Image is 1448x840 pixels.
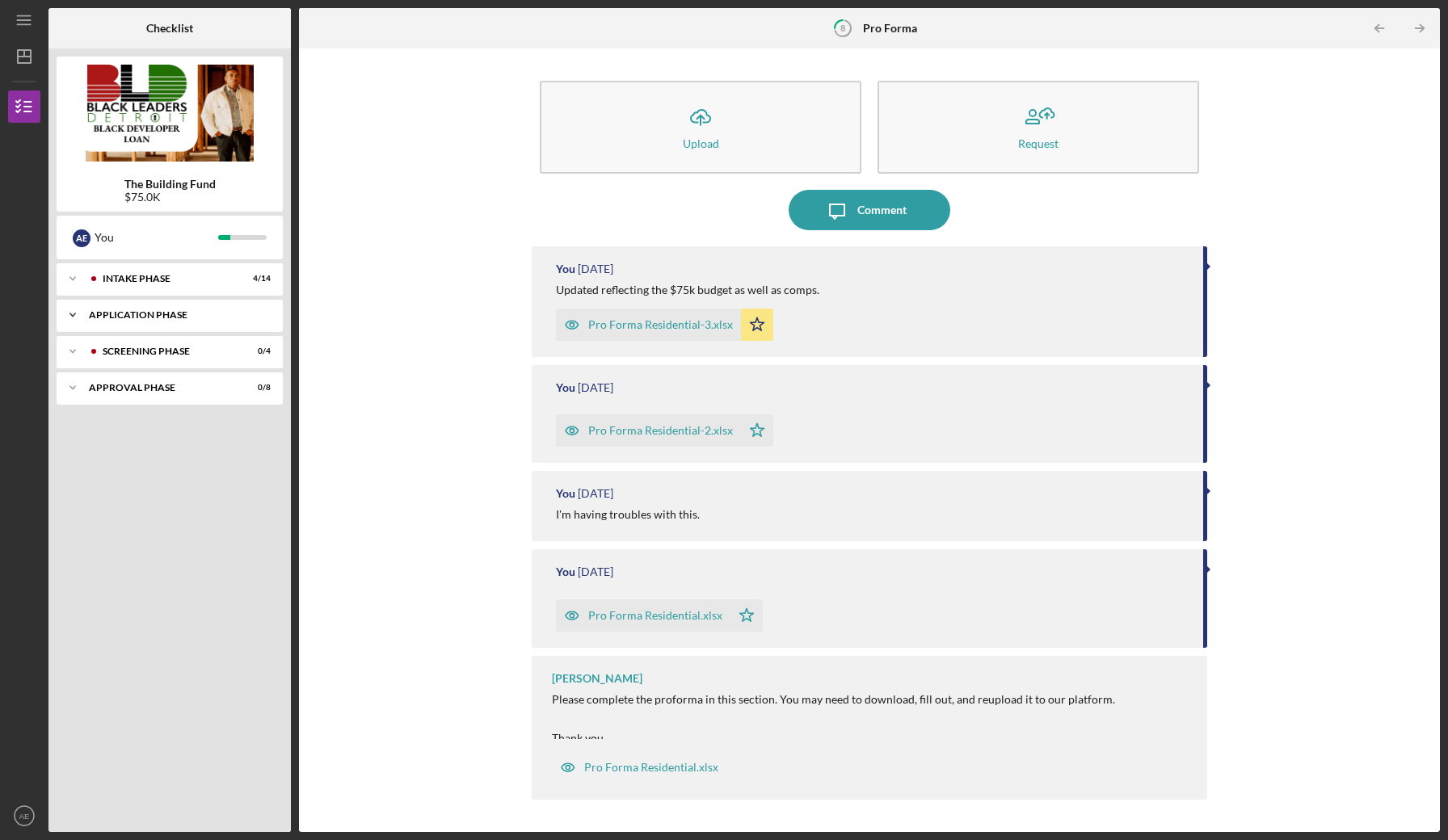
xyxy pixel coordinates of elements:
[103,274,230,283] div: Intake Phase
[146,22,193,35] b: Checklist
[89,310,263,320] div: Application Phase
[578,381,613,394] time: 2025-07-25 16:53
[789,190,950,230] button: Comment
[540,81,861,174] button: Upload
[556,414,773,447] button: Pro Forma Residential-2.xlsx
[683,137,719,149] div: Upload
[588,609,722,622] div: Pro Forma Residential.xlsx
[57,65,283,162] img: Product logo
[840,23,845,33] tspan: 8
[552,732,1115,745] div: Thank you
[588,318,733,331] div: Pro Forma Residential-3.xlsx
[89,383,230,393] div: Approval Phase
[588,424,733,437] div: Pro Forma Residential-2.xlsx
[242,383,271,393] div: 0 / 8
[103,346,230,356] div: Screening Phase
[242,274,271,283] div: 4 / 14
[578,487,613,500] time: 2025-07-10 21:55
[73,229,90,247] div: A E
[556,599,763,632] button: Pro Forma Residential.xlsx
[578,565,613,578] time: 2025-07-10 21:54
[584,761,718,774] div: Pro Forma Residential.xlsx
[242,346,271,356] div: 0 / 4
[19,812,30,821] text: AE
[878,81,1199,174] button: Request
[578,262,613,275] time: 2025-08-06 19:48
[552,672,642,685] div: [PERSON_NAME]
[552,751,726,783] button: Pro Forma Residential.xlsx
[552,693,1115,706] div: Please complete the proforma in this section. You may need to download, fill out, and reupload it...
[556,487,575,500] div: You
[863,22,917,35] b: Pro Forma
[124,178,216,191] b: The Building Fund
[556,381,575,394] div: You
[556,262,575,275] div: You
[857,190,907,230] div: Comment
[8,800,40,832] button: AE
[556,565,575,578] div: You
[124,191,216,204] div: $75.0K
[556,283,819,296] div: Updated reflecting the $75k budget as well as comps.
[556,309,773,341] button: Pro Forma Residential-3.xlsx
[95,224,218,251] div: You
[1018,137,1059,149] div: Request
[556,508,700,521] div: I'm having troubles with this.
